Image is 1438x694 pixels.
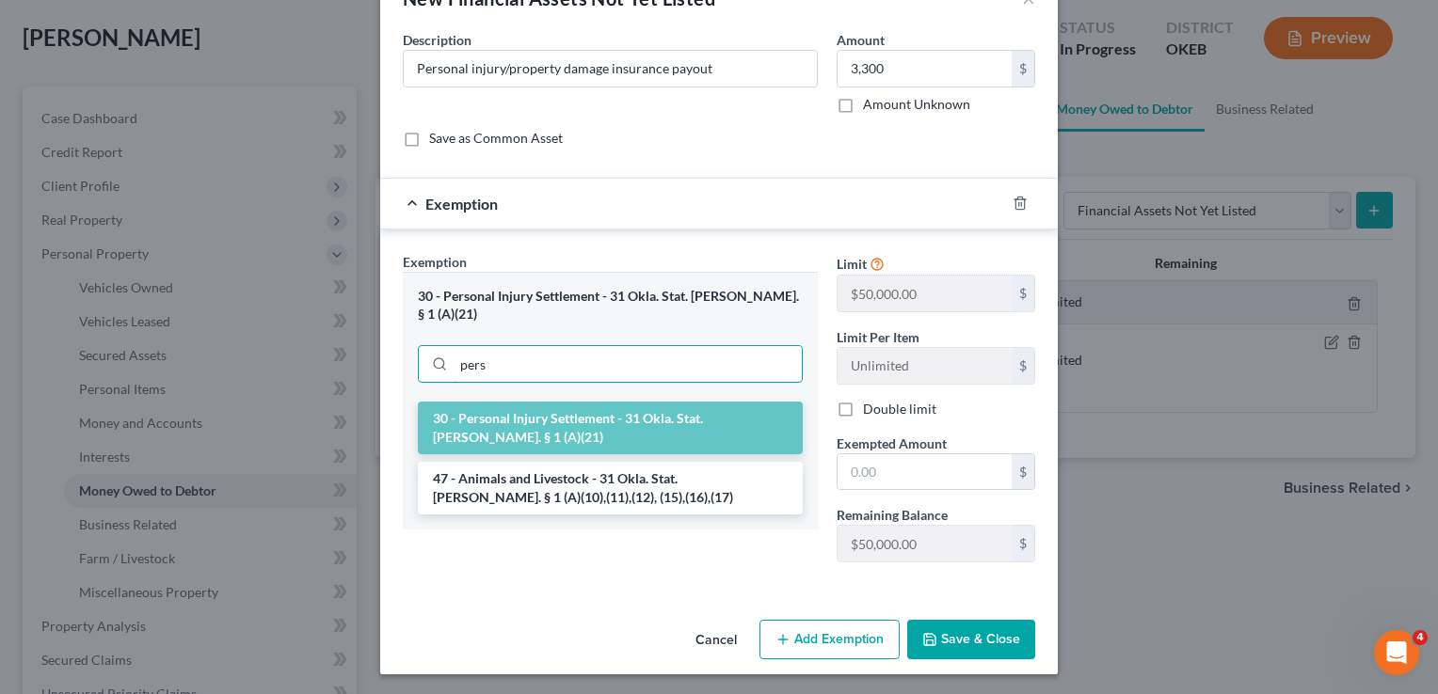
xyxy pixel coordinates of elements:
[837,327,919,347] label: Limit Per Item
[418,402,803,454] li: 30 - Personal Injury Settlement - 31 Okla. Stat. [PERSON_NAME]. § 1 (A)(21)
[863,400,936,418] label: Double limit
[429,129,563,148] label: Save as Common Asset
[680,622,752,659] button: Cancel
[838,348,1012,384] input: --
[418,288,803,323] div: 30 - Personal Injury Settlement - 31 Okla. Stat. [PERSON_NAME]. § 1 (A)(21)
[425,195,498,213] span: Exemption
[1012,276,1034,311] div: $
[838,51,1012,87] input: 0.00
[403,254,467,270] span: Exemption
[837,256,867,272] span: Limit
[1012,454,1034,490] div: $
[837,505,948,525] label: Remaining Balance
[759,620,900,659] button: Add Exemption
[838,454,1012,490] input: 0.00
[1012,526,1034,561] div: $
[838,276,1012,311] input: --
[907,620,1035,659] button: Save & Close
[838,526,1012,561] input: --
[1374,630,1419,675] iframe: Intercom live chat
[863,95,970,114] label: Amount Unknown
[837,30,885,50] label: Amount
[1413,630,1428,645] span: 4
[1012,51,1034,87] div: $
[403,32,471,48] span: Description
[454,346,802,382] input: Search exemption rules...
[418,462,803,514] li: 47 - Animals and Livestock - 31 Okla. Stat. [PERSON_NAME]. § 1 (A)(10),(11),(12), (15),(16),(17)
[1012,348,1034,384] div: $
[837,435,947,451] span: Exempted Amount
[404,51,817,87] input: Describe...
